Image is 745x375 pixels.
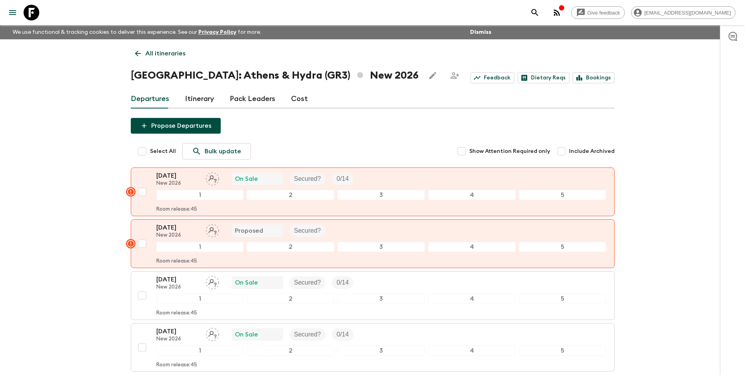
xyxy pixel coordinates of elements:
div: 3 [337,242,425,252]
p: New 2026 [156,180,200,187]
a: Pack Leaders [230,90,275,108]
div: 2 [247,294,334,304]
div: 2 [247,190,334,200]
button: search adventures [527,5,543,20]
p: 0 / 14 [337,330,349,339]
div: 5 [519,346,606,356]
span: Assign pack leader [206,330,219,336]
a: All itineraries [131,46,190,61]
div: 1 [156,190,244,200]
div: 1 [156,346,244,356]
div: Trip Fill [332,173,353,185]
a: Bookings [573,72,615,83]
div: 4 [428,294,516,304]
a: Give feedback [571,6,625,19]
span: Share this itinerary [447,68,463,83]
button: Propose Departures [131,118,221,134]
p: Secured? [294,330,321,339]
div: 5 [519,242,606,252]
a: Feedback [470,72,514,83]
div: Trip Fill [332,276,353,289]
span: Select All [150,147,176,155]
span: Show Attention Required only [469,147,550,155]
div: 4 [428,346,516,356]
button: Dismiss [468,27,493,38]
div: 4 [428,190,516,200]
p: New 2026 [156,232,200,239]
span: Give feedback [583,10,624,16]
div: 3 [337,190,425,200]
div: Trip Fill [332,328,353,341]
p: New 2026 [156,336,200,342]
a: Privacy Policy [198,29,236,35]
div: 1 [156,294,244,304]
h1: [GEOGRAPHIC_DATA]: Athens & Hydra (GR3) New 2026 [131,68,419,83]
p: On Sale [235,330,258,339]
div: 4 [428,242,516,252]
span: Assign pack leader [206,226,219,233]
p: Bulk update [205,147,241,156]
p: Proposed [235,226,263,235]
div: 5 [519,190,606,200]
p: We use functional & tracking cookies to deliver this experience. See our for more. [9,25,264,39]
span: Assign pack leader [206,175,219,181]
p: [DATE] [156,275,200,284]
p: Room release: 45 [156,362,197,368]
div: 1 [156,242,244,252]
p: Room release: 45 [156,310,197,316]
button: [DATE]New 2026Assign pack leaderOn SaleSecured?Trip Fill12345Room release:45 [131,271,615,320]
button: [DATE]New 2026Assign pack leaderOn SaleSecured?Trip Fill12345Room release:45 [131,167,615,216]
p: [DATE] [156,223,200,232]
div: Secured? [289,173,326,185]
p: [DATE] [156,327,200,336]
a: Bulk update [182,143,251,160]
div: 3 [337,346,425,356]
p: [DATE] [156,171,200,180]
p: Room release: 45 [156,258,197,265]
p: On Sale [235,174,258,184]
p: 0 / 14 [337,278,349,287]
a: Dietary Reqs [518,72,569,83]
p: Secured? [294,174,321,184]
div: 2 [247,346,334,356]
div: Secured? [289,224,326,237]
div: Secured? [289,328,326,341]
div: 3 [337,294,425,304]
p: Secured? [294,278,321,287]
span: [EMAIL_ADDRESS][DOMAIN_NAME] [640,10,735,16]
span: Assign pack leader [206,278,219,285]
button: menu [5,5,20,20]
p: All itineraries [145,49,185,58]
div: 2 [247,242,334,252]
button: [DATE]New 2026Assign pack leaderProposedSecured?12345Room release:45 [131,219,615,268]
button: Edit this itinerary [425,68,441,83]
div: Secured? [289,276,326,289]
a: Cost [291,90,308,108]
div: [EMAIL_ADDRESS][DOMAIN_NAME] [631,6,736,19]
a: Departures [131,90,169,108]
p: Secured? [294,226,321,235]
span: Include Archived [569,147,615,155]
p: New 2026 [156,284,200,290]
p: 0 / 14 [337,174,349,184]
div: 5 [519,294,606,304]
a: Itinerary [185,90,214,108]
button: [DATE]New 2026Assign pack leaderOn SaleSecured?Trip Fill12345Room release:45 [131,323,615,372]
p: Room release: 45 [156,206,197,213]
p: On Sale [235,278,258,287]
